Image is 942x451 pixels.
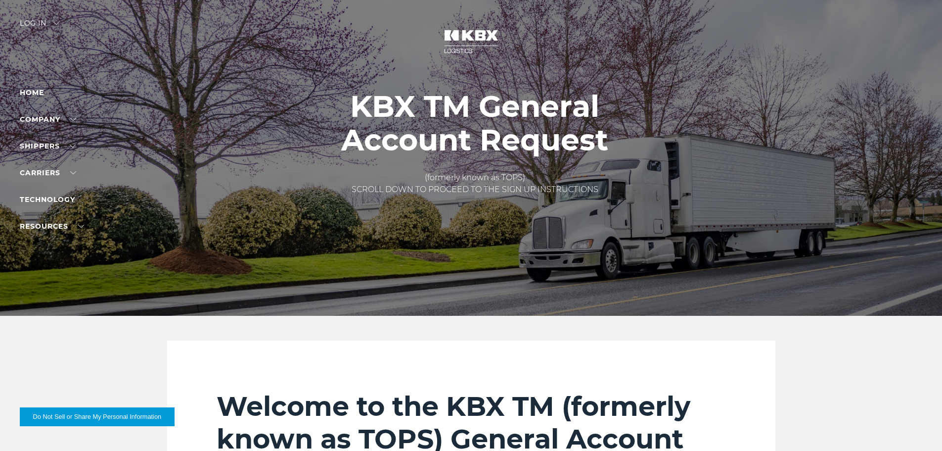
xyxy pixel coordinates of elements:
a: Carriers [20,168,76,177]
a: RESOURCES [20,222,84,231]
h1: KBX TM General Account Request [341,90,608,157]
button: Do Not Sell or Share My Personal Information [20,407,175,426]
a: Company [20,115,76,124]
img: arrow [53,22,59,25]
div: Log in [20,20,59,34]
a: Home [20,88,44,97]
p: (formerly known as TOPS) SCROLL DOWN TO PROCEED TO THE SIGN UP INSTRUCTIONS [341,172,608,196]
img: kbx logo [434,20,508,63]
a: SHIPPERS [20,142,76,150]
a: Technology [20,195,75,204]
